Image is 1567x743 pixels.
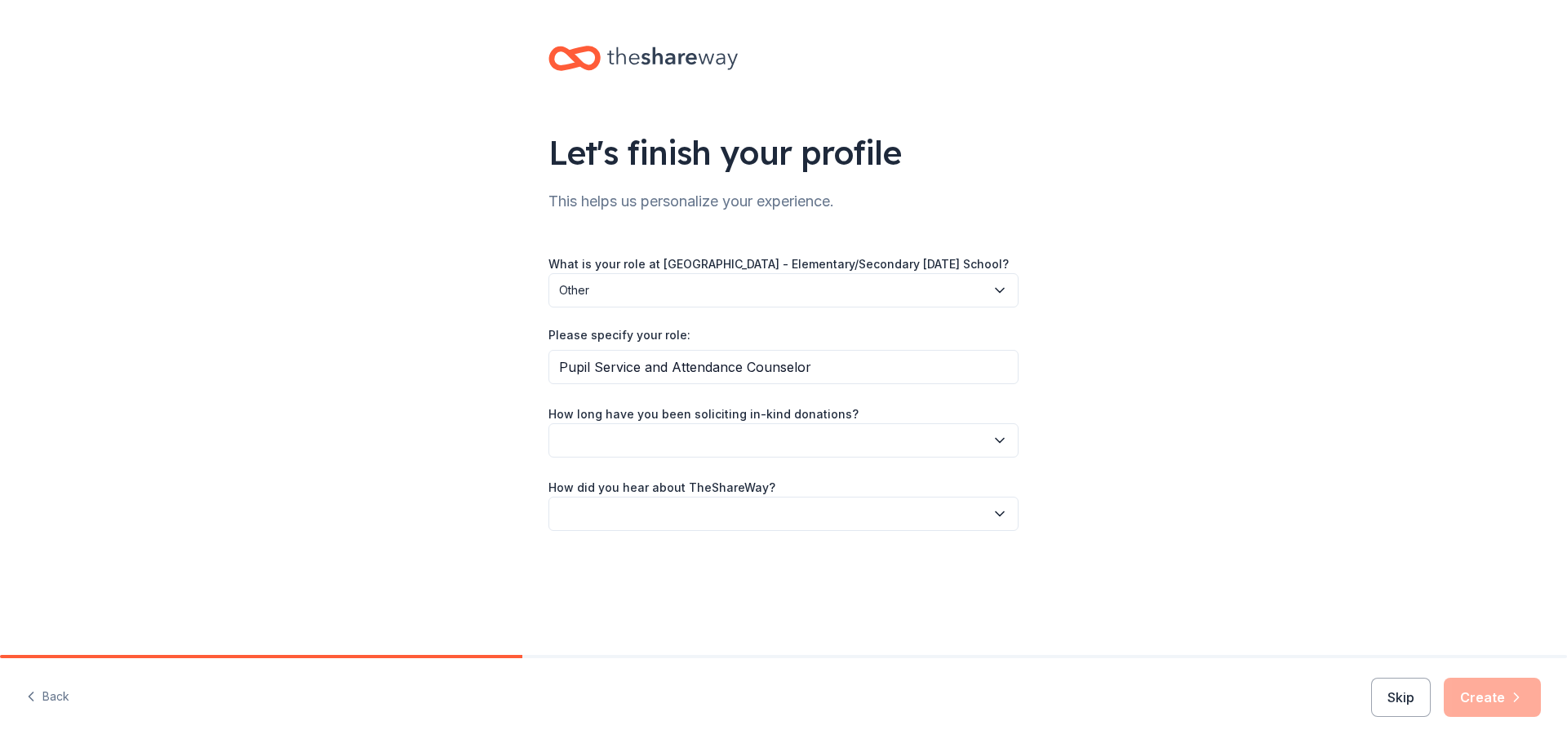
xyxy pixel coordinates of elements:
[26,680,69,714] button: Back
[548,406,859,422] label: How long have you been soliciting in-kind donations?
[548,130,1019,175] div: Let's finish your profile
[1371,678,1431,717] button: Skip
[548,327,690,343] label: Please specify your role:
[548,256,1009,272] label: What is your role at [GEOGRAPHIC_DATA] - Elementary/Secondary [DATE] School?
[548,273,1019,307] button: Other
[548,480,775,496] label: How did you hear about TheShareWay?
[548,188,1019,214] div: This helps us personalize your experience.
[559,281,985,300] span: Other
